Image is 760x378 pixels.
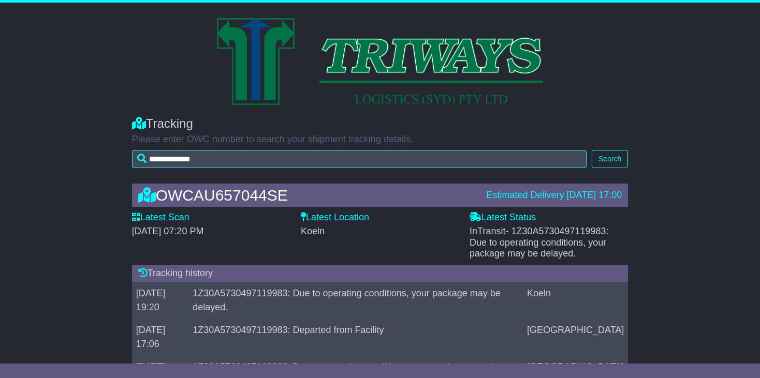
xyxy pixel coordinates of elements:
[487,190,622,201] div: Estimated Delivery [DATE] 17:00
[523,319,628,356] td: [GEOGRAPHIC_DATA]
[470,212,536,223] label: Latest Status
[592,150,628,168] button: Search
[133,187,481,204] div: OWCAU657044SE
[217,18,543,106] img: GetCustomerLogo
[132,265,629,282] div: Tracking history
[188,319,523,356] td: 1Z30A5730497119983: Departed from Facility
[132,282,189,319] td: [DATE] 19:20
[301,212,369,223] label: Latest Location
[132,212,189,223] label: Latest Scan
[188,282,523,319] td: 1Z30A5730497119983: Due to operating conditions, your package may be delayed.
[132,226,204,236] span: [DATE] 07:20 PM
[132,319,189,356] td: [DATE] 17:06
[470,226,609,259] span: - 1Z30A5730497119983: Due to operating conditions, your package may be delayed.
[132,116,629,131] div: Tracking
[523,282,628,319] td: Koeln
[301,226,325,236] span: Koeln
[132,134,629,145] p: Please enter OWC number to search your shipment tracking details.
[470,226,609,259] span: InTransit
